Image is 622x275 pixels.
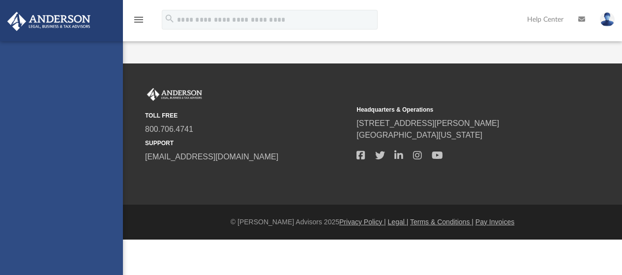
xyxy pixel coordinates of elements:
a: Pay Invoices [475,218,514,226]
a: [STREET_ADDRESS][PERSON_NAME] [356,119,499,127]
a: Privacy Policy | [339,218,386,226]
a: [EMAIL_ADDRESS][DOMAIN_NAME] [145,153,278,161]
img: Anderson Advisors Platinum Portal [4,12,93,31]
a: [GEOGRAPHIC_DATA][US_STATE] [356,131,482,139]
i: menu [133,14,145,26]
a: Terms & Conditions | [410,218,474,226]
small: Headquarters & Operations [356,105,561,114]
img: User Pic [600,12,615,27]
small: TOLL FREE [145,111,350,120]
a: menu [133,19,145,26]
img: Anderson Advisors Platinum Portal [145,88,204,101]
a: 800.706.4741 [145,125,193,133]
a: Legal | [388,218,409,226]
i: search [164,13,175,24]
div: © [PERSON_NAME] Advisors 2025 [123,217,622,227]
small: SUPPORT [145,139,350,148]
